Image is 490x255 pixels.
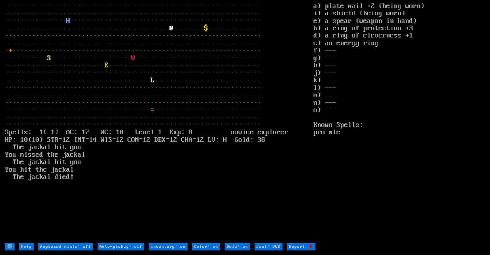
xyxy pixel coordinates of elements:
input: Help [19,243,34,250]
larn: ··································································· ·····························... [5,3,314,242]
font: + [9,47,13,54]
font: V [131,54,135,62]
input: Auto-pickup: off [98,243,144,250]
input: Keyboard hints: off [38,243,93,250]
input: Color: on [192,243,220,250]
font: $ [204,24,208,32]
input: Font: DOS [255,243,283,250]
font: H [66,17,70,25]
input: Report 🐞 [287,243,315,250]
font: L [150,76,154,84]
font: = [150,106,154,114]
stats: a) plate mail +2 (being worn) i) a shield (being worn) e) a spear (weapon in hand) b) a ring of p... [314,3,485,242]
input: ⚙️ [5,243,15,250]
font: S [47,54,51,62]
font: E [105,62,108,69]
font: @ [170,24,173,32]
input: Inventory: on [149,243,188,250]
input: Bold: on [225,243,250,250]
